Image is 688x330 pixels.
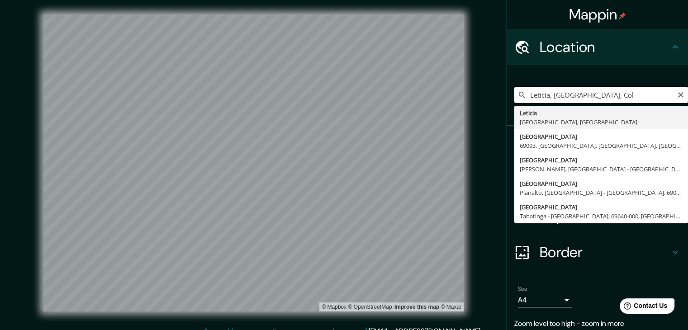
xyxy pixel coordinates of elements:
[569,5,626,24] h4: Mappin
[540,207,670,225] h4: Layout
[518,285,527,293] label: Size
[394,304,439,310] a: Map feedback
[607,295,678,320] iframe: Help widget launcher
[348,304,392,310] a: OpenStreetMap
[43,14,464,311] canvas: Map
[520,203,683,212] div: [GEOGRAPHIC_DATA]
[520,141,683,150] div: 69093, [GEOGRAPHIC_DATA], [GEOGRAPHIC_DATA], [GEOGRAPHIC_DATA]
[677,90,684,99] button: Clear
[507,162,688,198] div: Style
[520,132,683,141] div: [GEOGRAPHIC_DATA]
[619,12,626,19] img: pin-icon.png
[540,243,670,261] h4: Border
[540,38,670,56] h4: Location
[520,165,683,174] div: [PERSON_NAME], [GEOGRAPHIC_DATA] - [GEOGRAPHIC_DATA], 69006-316, [GEOGRAPHIC_DATA]
[518,293,572,307] div: A4
[507,126,688,162] div: Pins
[514,318,681,329] p: Zoom level too high - zoom in more
[520,188,683,197] div: Planalto, [GEOGRAPHIC_DATA] - [GEOGRAPHIC_DATA], 69045-430, [GEOGRAPHIC_DATA]
[441,304,461,310] a: Maxar
[520,212,683,221] div: Tabatinga - [GEOGRAPHIC_DATA], 69640-000, [GEOGRAPHIC_DATA]
[322,304,346,310] a: Mapbox
[514,87,688,103] input: Pick your city or area
[507,198,688,234] div: Layout
[507,234,688,270] div: Border
[520,118,683,127] div: [GEOGRAPHIC_DATA], [GEOGRAPHIC_DATA]
[520,108,683,118] div: Leticia
[520,156,683,165] div: [GEOGRAPHIC_DATA]
[507,29,688,65] div: Location
[520,179,683,188] div: [GEOGRAPHIC_DATA]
